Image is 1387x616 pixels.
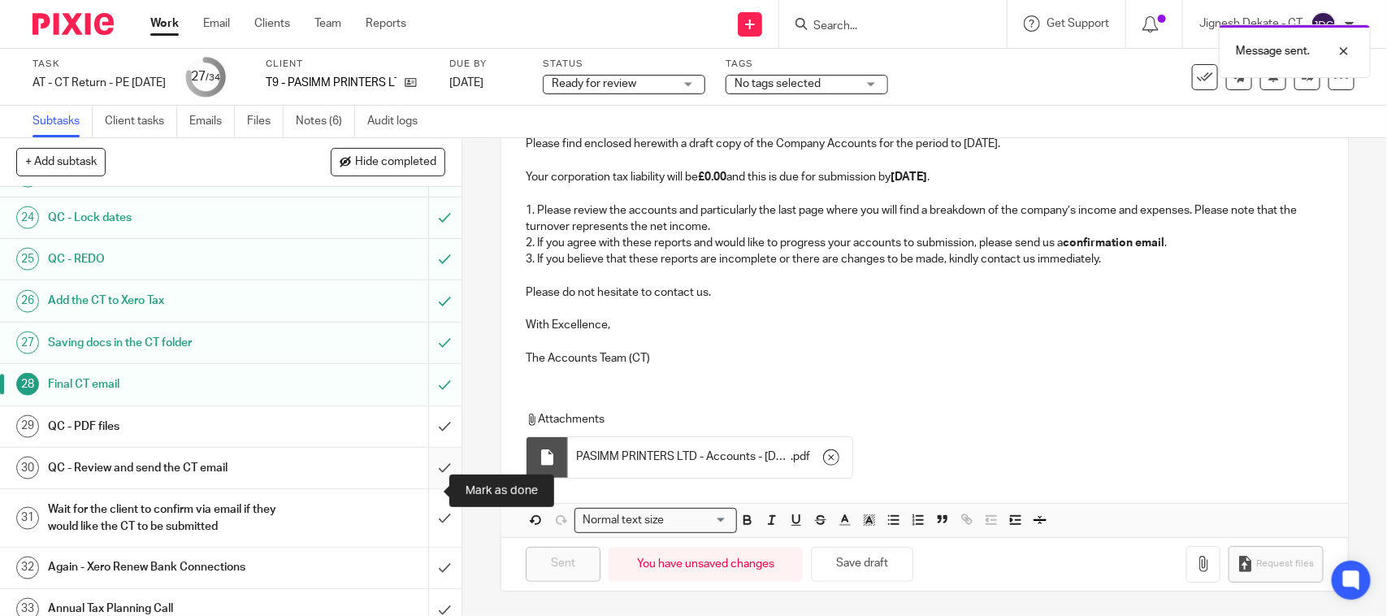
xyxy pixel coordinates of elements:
[16,457,39,479] div: 30
[526,235,1323,251] p: 2. If you agree with these reports and would like to progress your accounts to submission, please...
[105,106,177,137] a: Client tasks
[16,248,39,271] div: 25
[1257,557,1315,570] span: Request files
[314,15,341,32] a: Team
[16,332,39,354] div: 27
[48,206,291,230] h1: QC - Lock dates
[526,169,1323,185] p: Your corporation tax liability will be and this is due for submission by .
[1063,237,1164,249] strong: confirmation email
[33,75,166,91] div: AT - CT Return - PE [DATE]
[296,106,355,137] a: Notes (6)
[669,512,727,529] input: Search for option
[189,106,235,137] a: Emails
[206,73,220,82] small: /34
[33,58,166,71] label: Task
[576,449,791,465] span: PASIMM PRINTERS LTD - Accounts - [DATE]
[203,15,230,32] a: Email
[579,512,667,529] span: Normal text size
[526,284,1323,301] p: Please do not hesitate to contact us.
[698,171,726,183] strong: £0.00
[552,78,636,89] span: Ready for review
[735,78,821,89] span: No tags selected
[150,15,179,32] a: Work
[33,13,114,35] img: Pixie
[526,411,1301,427] p: Attachments
[254,15,290,32] a: Clients
[568,437,852,478] div: .
[266,75,397,91] p: T9 - PASIMM PRINTERS LTD
[48,247,291,271] h1: QC - REDO
[526,251,1323,267] p: 3. If you believe that these reports are incomplete or there are changes to be made, kindly conta...
[48,497,291,539] h1: Wait for the client to confirm via email if they would like the CT to be submitted
[247,106,284,137] a: Files
[793,449,810,465] span: pdf
[609,547,803,582] div: You have unsaved changes
[449,77,483,89] span: [DATE]
[266,58,429,71] label: Client
[526,202,1323,236] p: 1. Please review the accounts and particularly the last page where you will find a breakdown of t...
[16,507,39,530] div: 31
[16,148,106,176] button: + Add subtask
[1236,43,1310,59] p: Message sent.
[811,547,913,582] button: Save draft
[543,58,705,71] label: Status
[16,557,39,579] div: 32
[16,206,39,229] div: 24
[48,556,291,580] h1: Again - Xero Renew Bank Connections
[526,136,1323,152] p: Please find enclosed herewith a draft copy of the Company Accounts for the period to [DATE].
[331,148,445,176] button: Hide completed
[16,415,39,438] div: 29
[366,15,406,32] a: Reports
[16,373,39,396] div: 28
[574,508,737,533] div: Search for option
[1311,11,1337,37] img: svg%3E
[891,171,927,183] strong: [DATE]
[191,67,220,86] div: 27
[16,290,39,313] div: 26
[48,372,291,397] h1: Final CT email
[1229,546,1323,583] button: Request files
[449,58,522,71] label: Due by
[48,288,291,313] h1: Add the CT to Xero Tax
[355,156,436,169] span: Hide completed
[526,547,600,582] input: Sent
[48,414,291,439] h1: QC - PDF files
[367,106,430,137] a: Audit logs
[48,456,291,480] h1: QC - Review and send the CT email
[33,106,93,137] a: Subtasks
[33,75,166,91] div: AT - CT Return - PE 28-02-2025
[526,350,1323,367] p: The Accounts Team (CT)
[526,317,1323,333] p: With Excellence,
[48,331,291,355] h1: Saving docs in the CT folder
